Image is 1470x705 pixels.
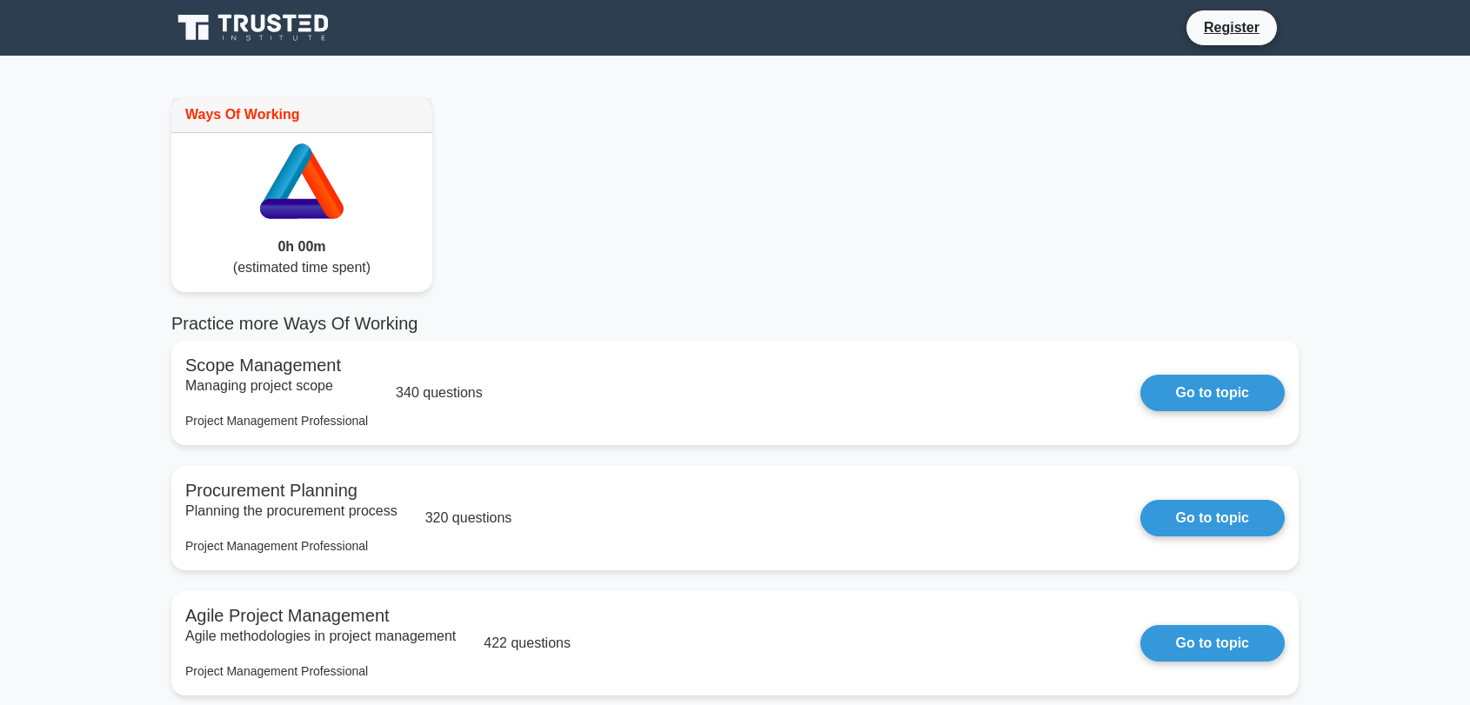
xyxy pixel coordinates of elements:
span: (estimated time spent) [233,260,371,275]
span: 0h 00m [277,239,325,254]
a: Go to topic [1140,500,1285,536]
h5: Practice more Ways Of Working [171,313,1299,334]
div: Ways Of Working [171,97,432,133]
a: Register [1193,17,1270,38]
a: Go to topic [1140,375,1285,411]
a: Go to topic [1140,625,1285,662]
